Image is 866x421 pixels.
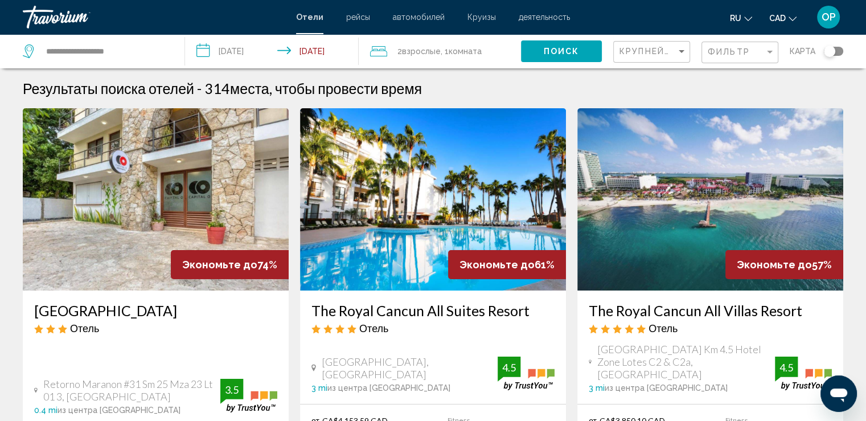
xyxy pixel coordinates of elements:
span: Комната [449,47,482,56]
span: 3 mi [589,383,605,393]
span: места, чтобы провести время [230,80,422,97]
div: 4 star Hotel [311,322,555,334]
img: trustyou-badge.svg [498,357,555,390]
span: Retorno Maranon #31 Sm 25 Mza 23 Lt 01 3, [GEOGRAPHIC_DATA] [43,378,220,403]
button: Поиск [521,40,602,62]
button: User Menu [814,5,843,29]
span: CAD [769,14,786,23]
span: 3 mi [311,383,327,393]
div: 3 star Hotel [34,322,277,334]
mat-select: Sort by [619,47,687,57]
a: автомобилей [393,13,445,22]
button: Toggle map [815,46,843,56]
img: Hotel image [23,108,289,291]
div: 61% [448,250,566,279]
span: Отель [649,322,678,334]
span: Взрослые [402,47,441,56]
div: 3.5 [220,383,243,397]
span: , 1 [441,43,482,59]
span: OP [822,11,836,23]
span: Отель [359,322,388,334]
h1: Результаты поиска отелей [23,80,194,97]
div: 74% [171,250,289,279]
span: - [197,80,202,97]
span: Фильтр [708,47,750,56]
a: рейсы [346,13,370,22]
a: The Royal Cancun All Suites Resort [311,302,555,319]
a: Круизы [467,13,496,22]
span: 2 [397,43,441,59]
div: 5 star Hotel [589,322,832,334]
div: 57% [725,250,843,279]
button: Filter [701,41,778,64]
span: Экономьте до [459,259,535,271]
span: Экономьте до [737,259,812,271]
span: 0.4 mi [34,406,58,415]
div: 4.5 [498,361,520,374]
img: Hotel image [300,108,566,291]
span: из центра [GEOGRAPHIC_DATA] [58,406,180,415]
span: [GEOGRAPHIC_DATA] Km 4.5 Hotel Zone Lotes C2 & C2a, [GEOGRAPHIC_DATA] [597,343,775,381]
h2: 314 [204,80,422,97]
a: деятельность [519,13,570,22]
a: Отели [296,13,323,22]
button: Change language [730,10,752,26]
span: Отель [70,322,99,334]
img: trustyou-badge.svg [775,357,832,390]
button: Check-in date: Nov 1, 2025 Check-out date: Nov 8, 2025 [185,34,359,68]
div: 4.5 [775,361,798,374]
img: trustyou-badge.svg [220,379,277,412]
span: карта [790,43,815,59]
a: [GEOGRAPHIC_DATA] [34,302,277,319]
span: Крупнейшие сбережения [619,47,756,56]
button: Change currency [769,10,797,26]
button: Travelers: 2 adults, 0 children [359,34,521,68]
span: [GEOGRAPHIC_DATA], [GEOGRAPHIC_DATA] [322,355,498,381]
a: The Royal Cancun All Villas Resort [589,302,832,319]
span: Поиск [544,47,580,56]
span: из центра [GEOGRAPHIC_DATA] [327,383,450,393]
span: из центра [GEOGRAPHIC_DATA] [605,383,728,393]
span: Экономьте до [182,259,257,271]
iframe: Кнопка запуска окна обмена сообщениями [820,375,857,412]
img: Hotel image [577,108,843,291]
a: Travorium [23,6,285,28]
span: ru [730,14,741,23]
